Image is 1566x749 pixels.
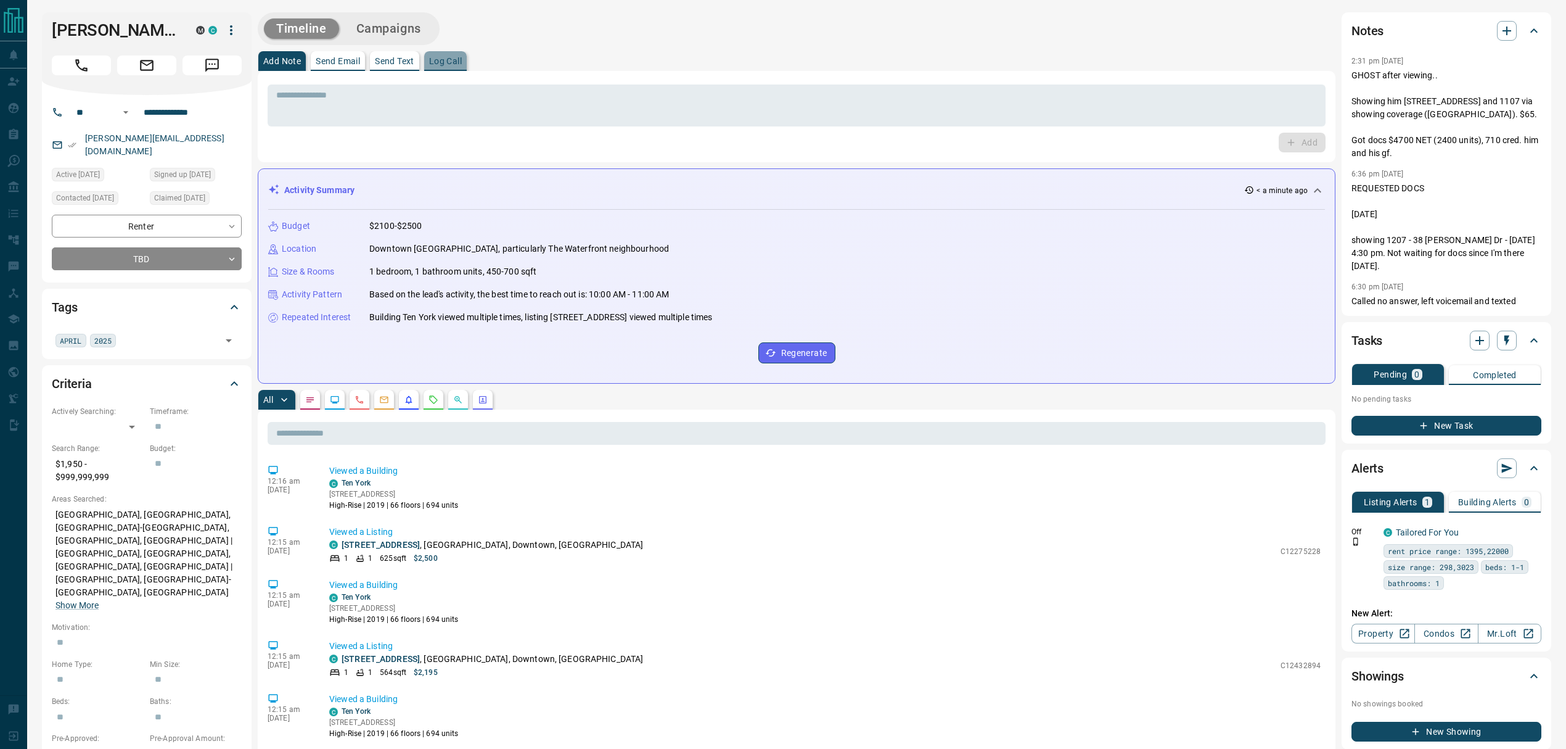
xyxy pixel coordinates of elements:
[1351,453,1541,483] div: Alerts
[1351,661,1541,691] div: Showings
[369,288,670,301] p: Based on the lead's activity, the best time to reach out is: 10:00 AM - 11:00 AM
[368,667,372,678] p: 1
[52,215,242,238] div: Renter
[1388,561,1474,573] span: size range: 298,3023
[52,696,144,707] p: Beds:
[268,714,311,722] p: [DATE]
[268,538,311,547] p: 12:15 am
[150,191,242,209] div: Wed Mar 12 2025
[369,242,669,255] p: Downtown [GEOGRAPHIC_DATA], particularly The Waterfront neighbourhood
[60,334,82,347] span: APRIL
[52,733,144,744] p: Pre-Approved:
[329,594,338,602] div: condos.ca
[263,395,273,404] p: All
[1351,722,1541,742] button: New Showing
[414,553,438,564] p: $2,500
[1351,624,1415,643] a: Property
[220,332,237,349] button: Open
[1396,528,1459,537] a: Tailored For You
[1351,537,1360,546] svg: Push Notification Only
[1351,283,1404,291] p: 6:30 pm [DATE]
[282,242,316,255] p: Location
[369,220,422,233] p: $2100-$2500
[329,693,1321,706] p: Viewed a Building
[1351,607,1541,620] p: New Alert:
[1351,526,1376,537] p: Off
[1351,16,1541,46] div: Notes
[1478,624,1541,643] a: Mr.Loft
[1281,660,1321,671] p: C12432894
[68,141,76,149] svg: Email Verified
[52,297,77,317] h2: Tags
[1351,416,1541,436] button: New Task
[268,661,311,669] p: [DATE]
[1351,698,1541,710] p: No showings booked
[1384,528,1392,537] div: condos.ca
[150,168,242,185] div: Mon Oct 07 2024
[329,655,338,663] div: condos.ca
[329,728,459,739] p: High-Rise | 2019 | 66 floors | 694 units
[1351,57,1404,65] p: 2:31 pm [DATE]
[305,395,315,405] svg: Notes
[344,19,433,39] button: Campaigns
[118,105,133,120] button: Open
[1351,170,1404,178] p: 6:36 pm [DATE]
[150,733,242,744] p: Pre-Approval Amount:
[1351,390,1541,408] p: No pending tasks
[329,640,1321,653] p: Viewed a Listing
[342,593,371,602] a: Ten York
[208,26,217,35] div: condos.ca
[263,57,301,65] p: Add Note
[330,395,340,405] svg: Lead Browsing Activity
[268,477,311,486] p: 12:16 am
[1351,331,1382,350] h2: Tasks
[342,707,371,716] a: Ten York
[329,614,459,625] p: High-Rise | 2019 | 66 floors | 694 units
[380,667,406,678] p: 564 sqft
[344,553,348,564] p: 1
[369,265,536,278] p: 1 bedroom, 1 bathroom units, 450-700 sqft
[1388,577,1440,589] span: bathrooms: 1
[150,696,242,707] p: Baths:
[428,395,438,405] svg: Requests
[52,56,111,75] span: Call
[268,705,311,714] p: 12:15 am
[150,443,242,454] p: Budget:
[268,486,311,494] p: [DATE]
[52,369,242,399] div: Criteria
[1425,498,1430,507] p: 1
[52,191,144,209] div: Thu May 08 2025
[268,600,311,608] p: [DATE]
[1388,545,1509,557] span: rent price range: 1395,22000
[1351,182,1541,273] p: REQUESTED DOCS [DATE] showing 1207 - 38 [PERSON_NAME] Dr - [DATE] 4:30 pm. Not waiting for docs s...
[453,395,463,405] svg: Opportunities
[282,288,342,301] p: Activity Pattern
[268,179,1325,202] div: Activity Summary< a minute ago
[342,540,420,550] a: [STREET_ADDRESS]
[1351,69,1541,160] p: GHOST after viewing.. Showing him [STREET_ADDRESS] and 1107 via showing coverage ([GEOGRAPHIC_DAT...
[414,667,438,678] p: $2,195
[52,292,242,322] div: Tags
[758,342,835,363] button: Regenerate
[1524,498,1529,507] p: 0
[268,591,311,600] p: 12:15 am
[404,395,414,405] svg: Listing Alerts
[52,406,144,417] p: Actively Searching:
[329,526,1321,539] p: Viewed a Listing
[1374,370,1407,379] p: Pending
[196,26,205,35] div: mrloft.ca
[56,168,100,181] span: Active [DATE]
[1351,295,1541,308] p: Called no answer, left voicemail and texted
[316,57,360,65] p: Send Email
[150,406,242,417] p: Timeframe:
[56,192,114,204] span: Contacted [DATE]
[268,652,311,661] p: 12:15 am
[52,20,178,40] h1: [PERSON_NAME]
[282,311,351,324] p: Repeated Interest
[1458,498,1517,507] p: Building Alerts
[329,489,459,500] p: [STREET_ADDRESS]
[117,56,176,75] span: Email
[55,599,99,612] button: Show More
[52,494,242,505] p: Areas Searched:
[329,479,338,488] div: condos.ca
